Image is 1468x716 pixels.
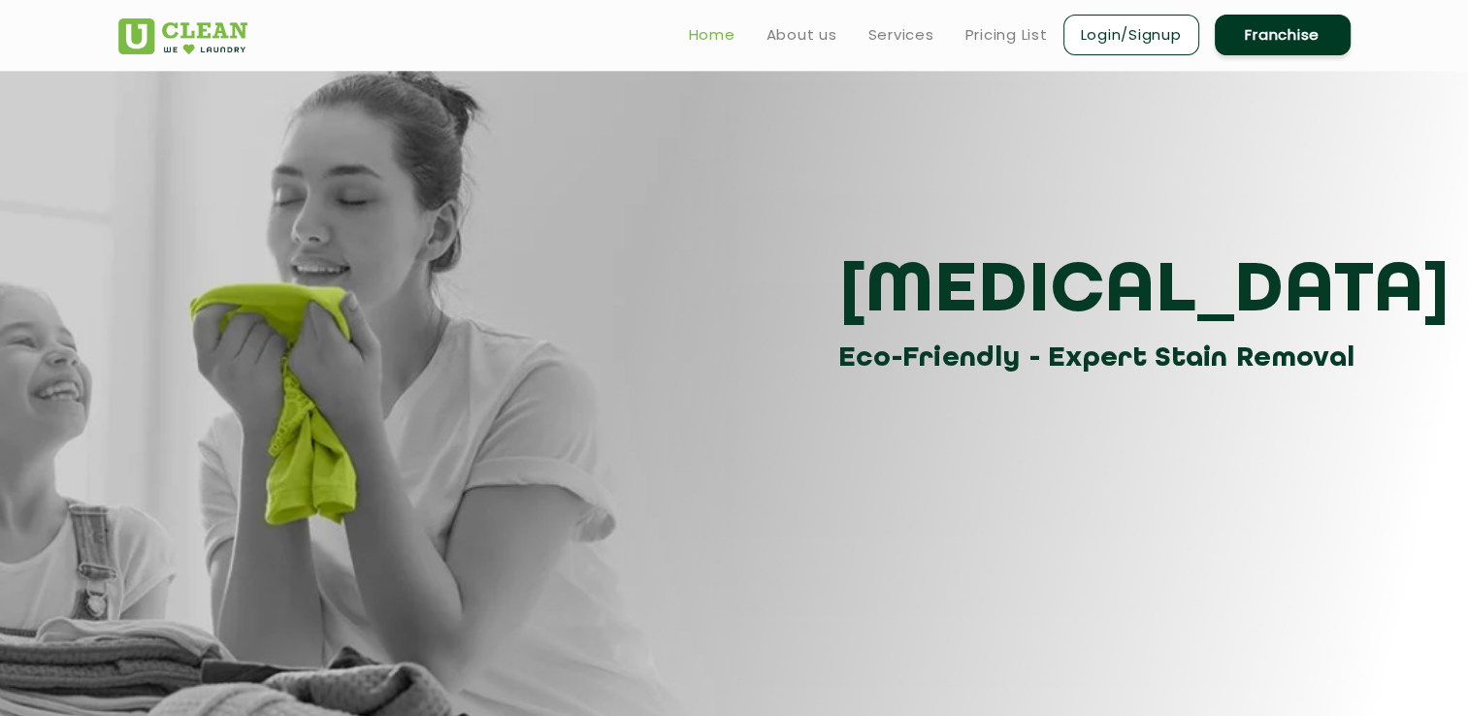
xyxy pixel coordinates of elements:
a: Pricing List [965,23,1048,47]
a: Home [689,23,735,47]
a: Services [868,23,934,47]
img: UClean Laundry and Dry Cleaning [118,18,247,54]
h3: Eco-Friendly - Expert Stain Removal [838,337,1365,380]
a: About us [767,23,837,47]
a: Franchise [1215,15,1351,55]
a: Login/Signup [1063,15,1199,55]
h3: [MEDICAL_DATA] [838,249,1365,337]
